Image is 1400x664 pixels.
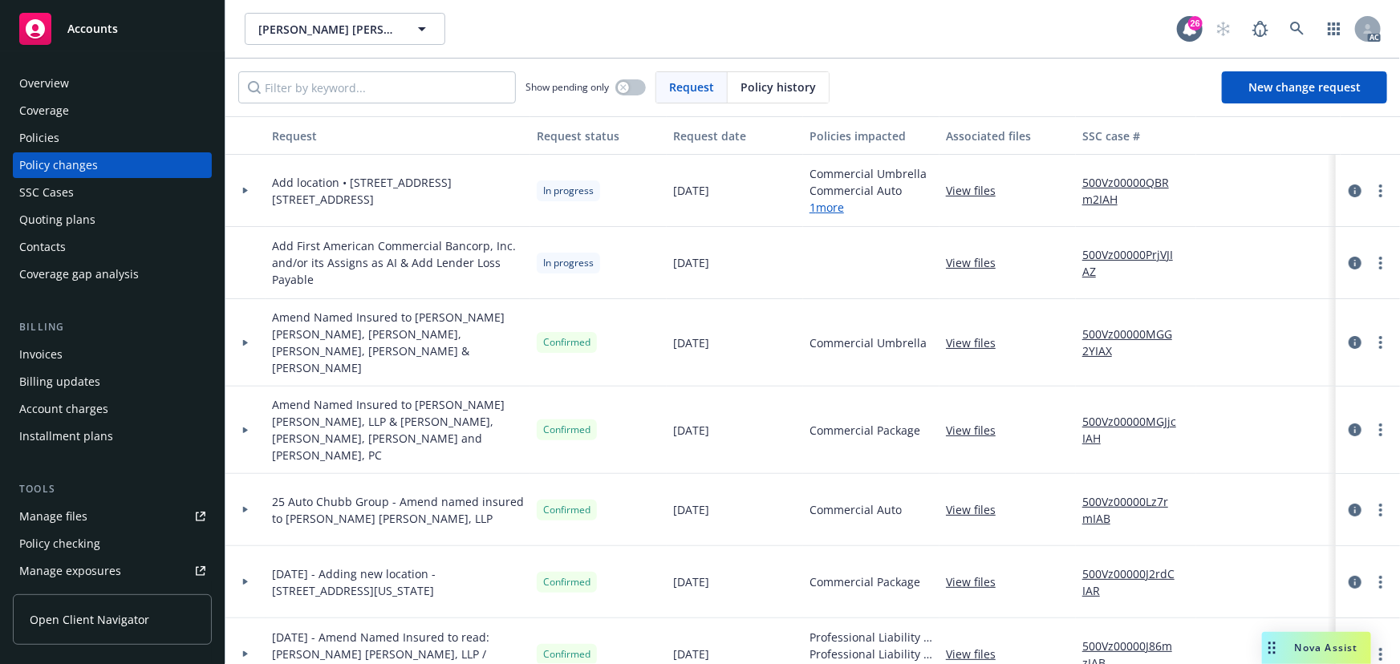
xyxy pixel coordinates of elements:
span: Confirmed [543,503,590,517]
div: Billing updates [19,369,100,395]
div: Toggle Row Expanded [225,387,266,474]
div: SSC Cases [19,180,74,205]
span: Confirmed [543,423,590,437]
a: circleInformation [1345,181,1365,200]
a: circleInformation [1345,500,1365,520]
a: circleInformation [1345,253,1365,273]
a: Search [1281,13,1313,45]
div: Coverage [19,98,69,123]
span: Confirmed [543,335,590,350]
div: Toggle Row Expanded [225,546,266,618]
div: Coverage gap analysis [19,261,139,287]
a: Invoices [13,342,212,367]
a: Installment plans [13,423,212,449]
a: circleInformation [1345,333,1365,352]
span: Amend Named Insured to [PERSON_NAME] [PERSON_NAME], [PERSON_NAME], [PERSON_NAME], [PERSON_NAME] &... [272,309,524,376]
span: Amend Named Insured to [PERSON_NAME] [PERSON_NAME], LLP & [PERSON_NAME], [PERSON_NAME], [PERSON_N... [272,396,524,464]
a: Switch app [1318,13,1350,45]
div: 26 [1188,16,1203,30]
a: Policy changes [13,152,212,178]
div: Installment plans [19,423,113,449]
a: Accounts [13,6,212,51]
a: Policy checking [13,531,212,557]
span: Commercial Auto [810,182,927,199]
span: Open Client Navigator [30,611,149,628]
a: View files [946,182,1008,199]
a: View files [946,334,1008,351]
a: Coverage [13,98,212,123]
div: Associated files [946,128,1069,144]
div: Request status [537,128,660,144]
span: [DATE] [673,254,709,271]
a: Account charges [13,396,212,422]
span: [DATE] [673,334,709,351]
span: Professional Liability - 3rd Layer E&O - $5M xs $10M [810,629,933,646]
div: Manage exposures [19,558,121,584]
span: [PERSON_NAME] [PERSON_NAME], LLP & [PERSON_NAME], [PERSON_NAME], [PERSON_NAME] and [PERSON_NAME], PC [258,21,397,38]
div: Invoices [19,342,63,367]
a: 500Vz00000J2rdCIAR [1082,565,1190,599]
div: SSC case # [1082,128,1190,144]
a: circleInformation [1345,573,1365,592]
div: Policy changes [19,152,98,178]
a: more [1371,573,1390,592]
input: Filter by keyword... [238,71,516,103]
div: Quoting plans [19,207,95,233]
span: Commercial Package [810,573,920,590]
a: Billing updates [13,369,212,395]
a: Policies [13,125,212,151]
span: Commercial Package [810,422,920,439]
div: Policies [19,125,59,151]
span: In progress [543,184,594,198]
button: Policies impacted [803,116,939,155]
button: Request [266,116,530,155]
div: Manage files [19,504,87,529]
span: New change request [1248,79,1361,95]
div: Toggle Row Expanded [225,155,266,227]
span: Commercial Umbrella [810,165,927,182]
span: Add First American Commercial Bancorp, Inc. and/or its Assigns as AI & Add Lender Loss Payable [272,237,524,288]
span: [DATE] [673,646,709,662]
a: View files [946,501,1008,518]
span: [DATE] [673,422,709,439]
div: Overview [19,71,69,96]
span: Commercial Auto [810,501,902,518]
a: 500Vz00000Lz7rmIAB [1082,493,1190,527]
a: View files [946,422,1008,439]
span: Confirmed [543,575,590,589]
a: circleInformation [1345,420,1365,439]
a: Contacts [13,234,212,260]
a: 500Vz00000QBRm2IAH [1082,174,1190,208]
div: Request date [673,128,797,144]
div: Policies impacted [810,128,933,144]
a: Overview [13,71,212,96]
span: Add location • [STREET_ADDRESS] [STREET_ADDRESS] [272,174,524,208]
span: Policy history [741,79,816,95]
span: 25 Auto Chubb Group - Amend named insured to [PERSON_NAME] [PERSON_NAME], LLP [272,493,524,527]
span: [DATE] - Adding new location - [STREET_ADDRESS][US_STATE] [272,565,524,599]
a: Manage exposures [13,558,212,584]
a: 1 more [810,199,927,216]
a: more [1371,645,1390,664]
a: more [1371,333,1390,352]
button: Request status [530,116,667,155]
a: 500Vz00000MGG2YIAX [1082,326,1190,359]
div: Billing [13,319,212,335]
button: Nova Assist [1262,632,1371,664]
div: Toggle Row Expanded [225,227,266,299]
a: 500Vz00000MGJjcIAH [1082,413,1190,447]
a: more [1371,181,1390,200]
span: Request [669,79,714,95]
button: SSC case # [1076,116,1196,155]
div: Request [272,128,524,144]
div: Tools [13,481,212,497]
span: Professional Liability - 2nd Layer E&O - $5M xs $5M [810,646,933,662]
a: Report a Bug [1244,13,1276,45]
a: View files [946,573,1008,590]
a: 500Vz00000PrjVJIAZ [1082,246,1190,280]
div: Account charges [19,396,108,422]
a: New change request [1222,71,1387,103]
a: Start snowing [1207,13,1240,45]
span: Show pending only [526,80,609,94]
